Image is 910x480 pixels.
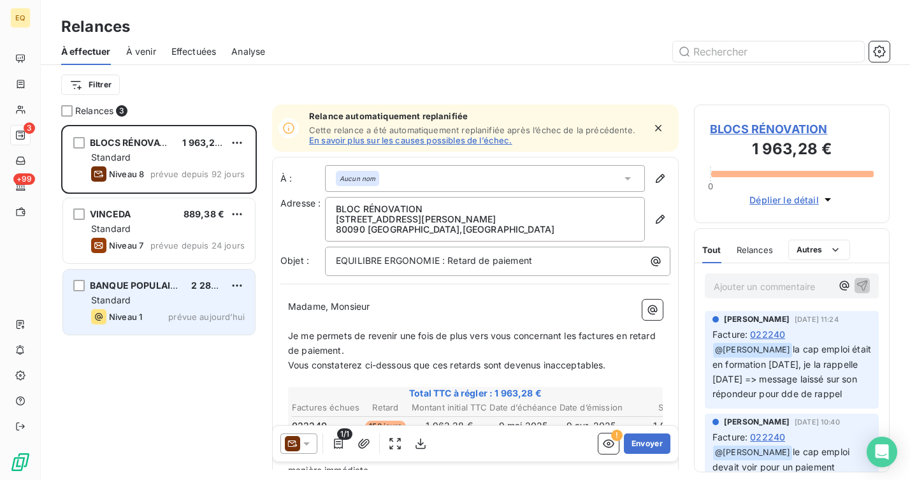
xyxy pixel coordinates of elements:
span: 022240 [750,328,785,341]
span: À effectuer [61,45,111,58]
span: Total TTC à régler : 1 963,28 € [290,387,661,400]
span: prévue depuis 24 jours [150,240,245,251]
span: Niveau 8 [109,169,144,179]
button: Déplier le détail [746,193,838,207]
span: BLOCS RÉNOVATION [710,120,874,138]
span: @ [PERSON_NAME] [713,343,792,358]
span: [DATE] 11:24 [795,316,839,323]
span: la cap emploi était en formation [DATE], je la rappelle [DATE] => message laissé sur son répondeu... [712,344,874,399]
span: Niveau 7 [109,240,143,251]
th: Retard [361,401,409,414]
span: EQUILIBRE ERGONOMIE : Retard de paiement [336,255,532,266]
img: Logo LeanPay [10,452,31,472]
span: BLOCS RÉNOVATION [90,137,182,148]
span: +99 [13,173,35,185]
button: Autres [788,240,850,260]
span: Standard [91,223,131,234]
span: 152 jours [365,421,405,432]
th: Factures échues [291,401,360,414]
td: 9 avr. 2025 [559,419,623,433]
th: Date d’échéance [489,401,557,414]
span: Déplier le détail [749,193,819,207]
span: Relances [737,245,773,255]
span: Tout [702,245,721,255]
span: Objet : [280,255,309,266]
span: Standard [91,152,131,163]
a: En savoir plus sur les causes possibles de l’échec. [309,135,512,145]
span: 889,38 € [184,208,224,219]
span: 022240 [292,419,327,432]
span: 2 289,38 € [191,280,240,291]
span: prévue aujourd’hui [168,312,245,322]
th: Montant initial TTC [411,401,488,414]
span: prévue depuis 92 jours [150,169,245,179]
span: Facture : [712,430,747,444]
p: [STREET_ADDRESS][PERSON_NAME] [336,214,634,224]
h3: Relances [61,15,130,38]
span: Vous constaterez ci-dessous que ces retards sont devenus inacceptables. [288,360,606,370]
span: 022240 [750,430,785,444]
td: 9 mai 2025 [489,419,557,433]
p: BLOC RÉNOVATION [336,204,634,214]
label: À : [280,172,325,185]
span: [PERSON_NAME] [724,416,790,428]
span: Madame, Monsieur [288,301,370,312]
span: VINCEDA [90,208,131,219]
div: Open Intercom Messenger [867,437,897,467]
span: Adresse : [280,198,321,208]
td: 1 963,28 € [411,419,488,433]
span: Niveau 1 [109,312,142,322]
span: Cette relance a été automatiquement replanifiée après l’échec de la précédente. [309,125,635,135]
span: 0 [708,181,713,191]
span: Relances [75,105,113,117]
span: BANQUE POPULAIRE DU NORD [90,280,226,291]
td: 1 963,28 € [625,419,701,433]
span: Facture : [712,328,747,341]
span: 3 [116,105,127,117]
th: Solde TTC [625,401,701,414]
span: [DATE] 10:40 [795,418,840,426]
span: @ [PERSON_NAME] [713,446,792,460]
span: Analyse [231,45,265,58]
div: grid [61,125,257,480]
span: Je me permets de revenir une fois de plus vers vous concernant les factures en retard de paiement. [288,330,658,356]
em: Aucun nom [340,174,375,183]
span: 1/1 [337,428,352,440]
span: 3 [24,122,35,134]
span: À venir [126,45,156,58]
h3: 1 963,28 € [710,138,874,163]
span: 1 963,28 € [182,137,229,148]
button: Filtrer [61,75,120,95]
div: EQ [10,8,31,28]
button: Envoyer [624,433,670,454]
span: Effectuées [171,45,217,58]
input: Rechercher [673,41,864,62]
th: Date d’émission [559,401,623,414]
span: Relance automatiquement replanifiée [309,111,644,121]
span: Standard [91,295,131,305]
p: 80090 [GEOGRAPHIC_DATA] , [GEOGRAPHIC_DATA] [336,224,634,235]
span: [PERSON_NAME] [724,314,790,325]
